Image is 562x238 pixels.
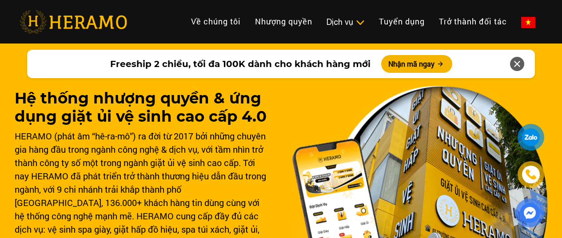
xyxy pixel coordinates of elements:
div: Dịch vụ [327,16,365,28]
button: Nhận mã ngay [381,55,452,73]
img: heramo-logo.png [20,10,127,33]
img: subToggleIcon [355,18,365,27]
img: phone-icon [525,169,537,180]
span: Freeship 2 chiều, tối đa 100K dành cho khách hàng mới [110,57,371,71]
a: phone-icon [518,162,543,186]
h1: Hệ thống nhượng quyền & ứng dụng giặt ủi vệ sinh cao cấp 4.0 [15,89,271,126]
img: vn-flag.png [521,17,535,28]
a: Nhượng quyền [248,12,319,31]
a: Tuyển dụng [372,12,432,31]
a: Về chúng tôi [184,12,248,31]
a: Trở thành đối tác [432,12,514,31]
